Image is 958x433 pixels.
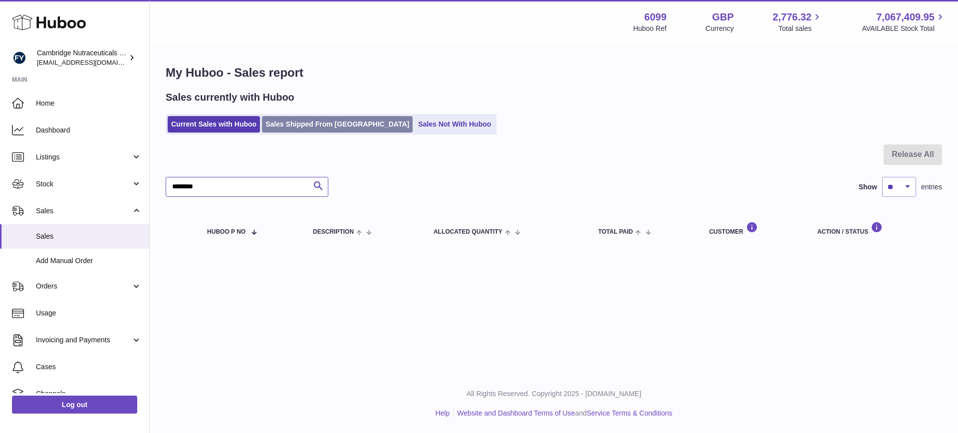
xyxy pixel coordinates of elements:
div: Currency [706,24,734,33]
span: Cases [36,362,142,372]
span: 7,067,409.95 [876,10,935,24]
span: Stock [36,179,131,189]
span: Add Manual Order [36,256,142,266]
span: Total sales [778,24,823,33]
img: internalAdmin-6099@internal.huboo.com [12,50,27,65]
a: Log out [12,396,137,414]
span: Dashboard [36,126,142,135]
span: ALLOCATED Quantity [434,229,502,235]
a: Sales Not With Huboo [415,116,494,133]
div: Huboo Ref [633,24,667,33]
span: [EMAIL_ADDRESS][DOMAIN_NAME] [37,58,147,66]
a: Sales Shipped From [GEOGRAPHIC_DATA] [262,116,413,133]
a: Help [436,409,450,417]
strong: GBP [712,10,733,24]
span: entries [921,182,942,192]
h2: Sales currently with Huboo [166,91,294,104]
span: 2,776.32 [773,10,812,24]
strong: 6099 [644,10,667,24]
div: Cambridge Nutraceuticals Ltd [37,48,127,67]
a: Service Terms & Conditions [587,409,673,417]
span: Total paid [598,229,633,235]
span: Description [313,229,354,235]
span: Usage [36,308,142,318]
h1: My Huboo - Sales report [166,65,942,81]
span: Listings [36,152,131,162]
label: Show [859,182,877,192]
a: Website and Dashboard Terms of Use [457,409,575,417]
span: AVAILABLE Stock Total [862,24,946,33]
span: Sales [36,232,142,241]
a: 2,776.32 Total sales [773,10,823,33]
a: 7,067,409.95 AVAILABLE Stock Total [862,10,946,33]
div: Customer [709,222,797,235]
a: Current Sales with Huboo [168,116,260,133]
span: Invoicing and Payments [36,335,131,345]
div: Action / Status [817,222,932,235]
p: All Rights Reserved. Copyright 2025 - [DOMAIN_NAME] [158,389,950,399]
span: Channels [36,389,142,399]
span: Huboo P no [207,229,245,235]
li: and [454,409,672,418]
span: Home [36,99,142,108]
span: Sales [36,206,131,216]
span: Orders [36,282,131,291]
